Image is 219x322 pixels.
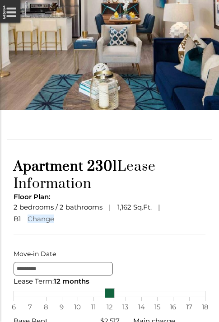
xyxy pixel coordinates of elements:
[14,248,205,260] label: Move-in Date
[14,275,205,287] div: Lease Term:
[168,301,177,313] span: 16
[89,301,98,313] span: 11
[153,301,162,313] span: 15
[121,301,130,313] span: 13
[28,215,54,223] a: Change
[117,203,131,211] span: 1,162
[14,158,205,192] h1: Lease Information
[105,301,114,313] span: 12
[14,192,51,201] span: Floor Plan:
[200,301,210,313] span: 18
[14,158,117,175] span: Apartment 2301
[14,262,113,275] input: Move-in Date edit selected 8/17/2025
[54,277,89,285] span: 12 months
[57,301,66,313] span: 9
[137,301,146,313] span: 14
[185,301,194,313] span: 17
[14,215,21,223] span: B1
[42,301,51,313] span: 8
[133,203,152,211] span: Sq.Ft.
[9,301,18,313] span: 6
[14,203,103,211] span: 2 bedrooms / 2 bathrooms
[73,301,82,313] span: 10
[25,301,34,313] span: 7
